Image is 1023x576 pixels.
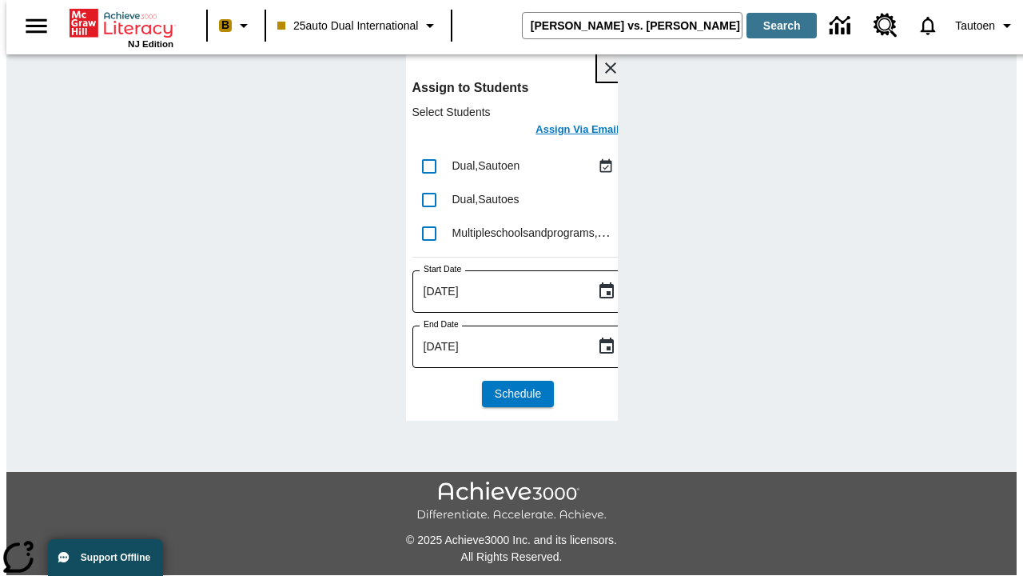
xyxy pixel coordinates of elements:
[452,191,618,208] div: Dual, Sautoes
[412,270,584,313] input: MMMM-DD-YYYY
[221,15,229,35] span: B
[13,2,60,50] button: Open side menu
[81,552,150,563] span: Support Offline
[820,4,864,48] a: Data Center
[277,18,418,34] span: 25auto Dual International
[523,13,742,38] input: search field
[70,6,173,49] div: Home
[746,13,817,38] button: Search
[128,39,173,49] span: NJ Edition
[452,193,519,206] span: Dual , Sautoes
[213,11,260,40] button: Boost Class color is peach. Change class color
[452,158,594,174] div: Dual, Sautoen
[482,381,554,407] button: Schedule
[452,159,520,172] span: Dual , Sautoen
[412,104,624,120] p: Select Students
[70,7,173,39] a: Home
[412,77,624,99] h6: Assign to Students
[591,275,623,307] button: Choose date, selected date is Sep 18, 2025
[955,18,995,34] span: Tautoen
[412,326,584,368] input: MMMM-DD-YYYY
[424,318,459,330] label: End Date
[591,330,623,362] button: Choose date, selected date is Sep 18, 2025
[531,120,623,143] button: Assign Via Email
[907,5,949,46] a: Notifications
[864,4,907,47] a: Resource Center, Will open in new tab
[271,11,446,40] button: Class: 25auto Dual International, Select your class
[452,226,639,239] span: Multipleschoolsandprograms , Sautoen
[6,549,1017,566] p: All Rights Reserved.
[424,263,461,275] label: Start Date
[594,154,618,178] button: Assigned Sep 18 to Sep 18
[48,539,163,576] button: Support Offline
[6,532,1017,549] p: © 2025 Achieve3000 Inc. and its licensors.
[495,386,541,402] span: Schedule
[452,225,618,242] div: Multipleschoolsandprograms, Sautoen
[597,54,624,82] button: Close
[416,482,607,522] img: Achieve3000 Differentiate Accelerate Achieve
[406,48,618,421] div: lesson details
[949,11,1023,40] button: Profile/Settings
[535,121,619,139] h6: Assign Via Email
